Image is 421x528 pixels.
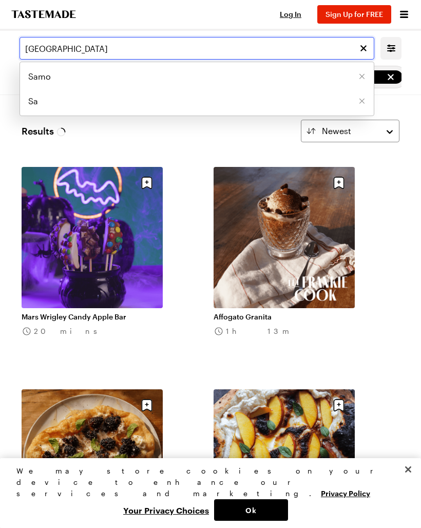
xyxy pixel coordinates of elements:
[214,499,288,521] button: Ok
[28,95,38,107] span: Sa
[280,10,301,18] span: Log In
[329,173,349,193] button: Save recipe
[326,10,383,18] span: Sign Up for FREE
[10,10,77,18] a: To Tastemade Home Page
[137,395,157,415] button: Save recipe
[321,488,370,498] a: More information about your privacy, opens in a new tab
[16,465,396,521] div: Privacy
[317,5,391,24] button: Sign Up for FREE
[322,125,351,137] span: Newest
[28,70,51,83] span: Samo
[397,458,419,481] button: Close
[22,124,66,138] span: Results
[385,71,396,83] button: remove Search: Samo
[137,173,157,193] button: Save recipe
[397,8,411,21] button: Open menu
[118,499,214,521] button: Your Privacy Choices
[358,43,369,54] button: Clear search
[214,312,355,322] a: Affogato Granita
[385,42,398,55] button: Mobile filters
[301,120,399,142] button: Newest
[270,9,311,20] button: Log In
[358,73,366,80] button: Remove [object Object]
[358,98,366,105] button: Remove [object Object]
[16,465,396,499] div: We may store cookies on your device to enhance our services and marketing.
[329,395,349,415] button: Save recipe
[22,312,163,322] a: Mars Wrigley Candy Apple Bar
